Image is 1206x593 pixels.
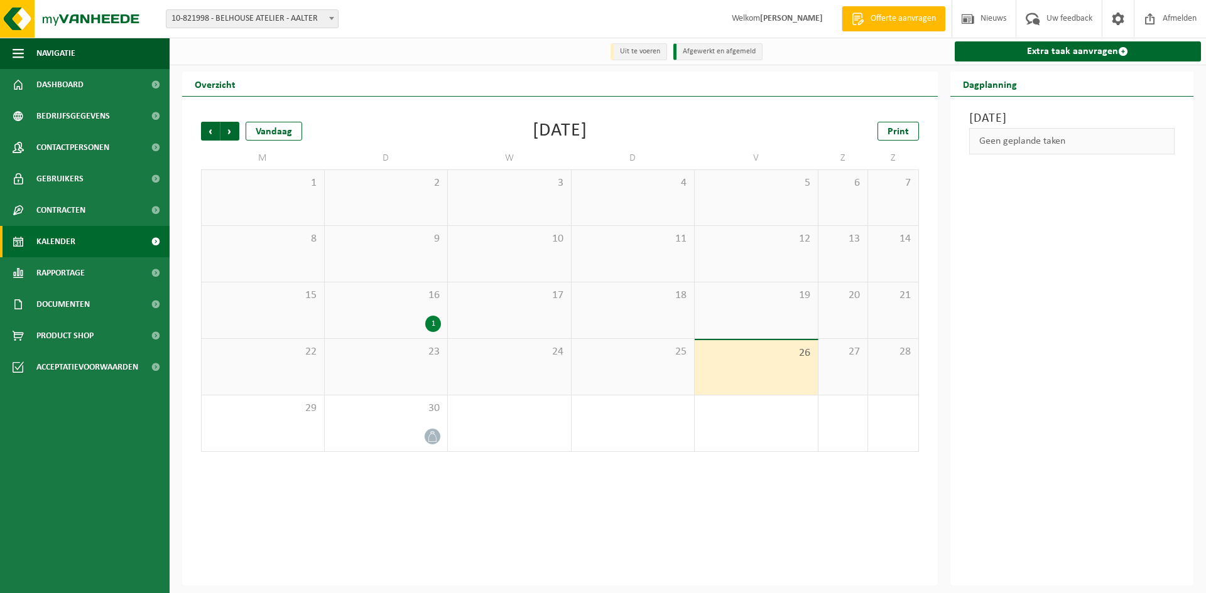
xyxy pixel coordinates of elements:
span: Print [888,127,909,137]
span: 8 [208,232,318,246]
span: 10-821998 - BELHOUSE ATELIER - AALTER [166,10,338,28]
div: Geen geplande taken [969,128,1175,154]
span: 23 [331,345,442,359]
h3: [DATE] [969,109,1175,128]
span: 1 [208,176,318,190]
span: 3 [454,176,565,190]
a: Offerte aanvragen [842,6,945,31]
h2: Dagplanning [950,72,1029,96]
div: Vandaag [246,122,302,141]
span: 5 [701,176,812,190]
li: Uit te voeren [611,43,667,60]
span: 28 [874,345,911,359]
td: M [201,147,325,169]
li: Afgewerkt en afgemeld [673,43,763,60]
span: 15 [208,289,318,302]
a: Extra taak aanvragen [955,41,1202,61]
span: 16 [331,289,442,302]
td: D [572,147,695,169]
span: 6 [825,176,862,190]
span: 20 [825,289,862,302]
span: 18 [578,289,688,302]
span: 9 [331,232,442,246]
span: Dashboard [36,69,84,100]
span: 22 [208,345,318,359]
span: 21 [874,289,911,302]
span: Gebruikers [36,163,84,195]
div: [DATE] [533,122,587,141]
span: Rapportage [36,257,85,289]
span: Navigatie [36,38,75,69]
span: 10 [454,232,565,246]
span: 10-821998 - BELHOUSE ATELIER - AALTER [166,9,339,28]
td: Z [818,147,869,169]
span: Bedrijfsgegevens [36,100,110,132]
span: Offerte aanvragen [867,13,939,25]
span: Documenten [36,289,90,320]
span: Kalender [36,226,75,257]
span: 26 [701,346,812,360]
div: 1 [425,316,441,332]
span: 19 [701,289,812,302]
td: D [325,147,448,169]
span: 24 [454,345,565,359]
span: 2 [331,176,442,190]
span: 17 [454,289,565,302]
span: Product Shop [36,320,94,351]
strong: [PERSON_NAME] [760,14,823,23]
span: Acceptatievoorwaarden [36,351,138,383]
span: 30 [331,402,442,415]
h2: Overzicht [182,72,248,96]
span: 11 [578,232,688,246]
span: 14 [874,232,911,246]
span: Vorige [201,122,220,141]
span: 7 [874,176,911,190]
span: 25 [578,345,688,359]
span: Contracten [36,195,85,226]
td: Z [868,147,918,169]
span: Contactpersonen [36,132,109,163]
a: Print [877,122,919,141]
span: 13 [825,232,862,246]
span: 29 [208,402,318,415]
td: V [695,147,818,169]
span: 27 [825,345,862,359]
span: Volgende [220,122,239,141]
span: 4 [578,176,688,190]
td: W [448,147,572,169]
span: 12 [701,232,812,246]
